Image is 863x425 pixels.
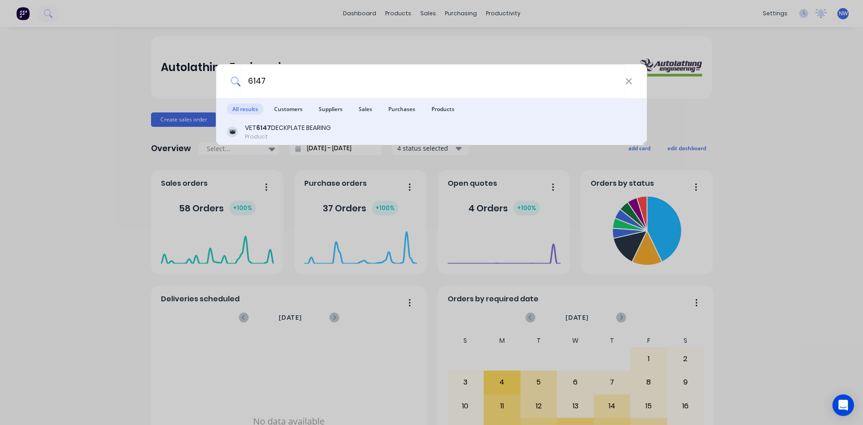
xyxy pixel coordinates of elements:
div: VET DECKPLATE BEARING [245,123,331,133]
span: Suppliers [313,103,348,115]
span: Purchases [383,103,421,115]
span: Sales [353,103,378,115]
span: Products [426,103,460,115]
b: 6147 [256,123,271,132]
input: Start typing a customer or supplier name to create a new order... [240,64,625,98]
span: Customers [269,103,308,115]
span: All results [227,103,263,115]
div: Open Intercom Messenger [832,394,854,416]
div: Product [245,133,331,141]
